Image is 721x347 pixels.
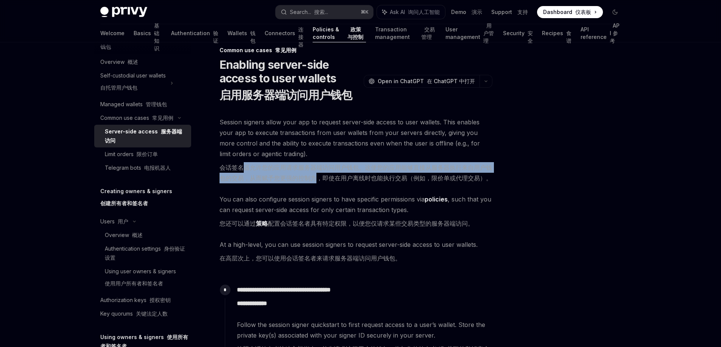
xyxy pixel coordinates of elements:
a: Authorization keys 授权密钥 [94,293,191,307]
font: 常见用例 [152,115,173,121]
a: Overview 概述 [94,228,191,242]
a: Demo 演示 [451,8,482,16]
a: Welcome [100,24,125,42]
font: 基础知识 [154,22,159,51]
div: Server-side access [105,127,187,145]
a: Authentication settings 身份验证设置 [94,242,191,265]
font: 您还可以通过 配置会话签名者具有特定权限，以便您仅请求某些交易类型的服务器端访问。 [220,220,474,228]
font: 授权密钥 [149,297,171,303]
font: API 参考 [610,22,620,44]
font: 概述 [128,59,138,65]
font: 用户管理 [483,22,494,44]
font: 会话签名器允许您的应用请求服务器端访问用户钱包。这使您的应用能够直接从服务器执行来自用户钱包的交易，从而赋予您更强的控制力，即使在用户离线时也能执行交易（例如，限价单或代理交易）。 [220,164,492,182]
span: You can also configure session signers to have specific permissions via , such that you can reque... [220,194,492,232]
div: Overview [105,231,143,240]
font: 使用用户所有者和签名者 [105,280,163,287]
div: Common use cases [100,113,173,122]
font: 管理钱包 [146,101,167,107]
font: 在高层次上，您可以使用会话签名者来请求服务器端访问用户钱包。 [220,254,401,262]
font: 支持 [517,9,528,15]
img: dark logo [100,7,147,17]
font: 用户 [118,218,128,225]
button: Ask AI 询问人工智能 [377,5,445,19]
div: Common use cases [220,46,492,54]
a: Connectors 连接器 [265,24,304,42]
font: 自托管用户钱包 [100,84,137,91]
div: Authorization keys [100,296,171,305]
font: 钱包 [250,30,255,44]
span: Session signers allow your app to request server-side access to user wallets. This enables your a... [220,117,492,186]
span: Open in ChatGPT [378,77,475,85]
button: Search... 搜索...⌘K [276,5,373,19]
a: Authentication 验证 [171,24,218,42]
a: Security 安全 [503,24,533,42]
a: User management 用户管理 [445,24,494,42]
font: 食谱 [566,30,572,44]
font: 概述 [132,232,143,238]
font: 启用服务器端访问用户钱包 [220,88,352,102]
span: At a high-level, you can use session signers to request server-side access to user wallets. [220,239,492,266]
div: Search... [290,8,328,17]
h1: Enabling server-side access to user wallets [220,58,361,105]
a: Limit orders 限价订单 [94,147,191,161]
font: 验证 [213,30,218,44]
font: 安全 [528,30,533,44]
font: 常见用例 [275,47,296,53]
span: ⌘ K [361,9,369,15]
div: Managed wallets [100,100,167,109]
span: Dashboard [543,8,591,16]
font: 政策与控制 [347,26,363,40]
h5: Creating owners & signers [100,187,172,211]
a: Dashboard 仪表板 [537,6,603,18]
a: Key quorums 关键法定人数 [94,307,191,321]
a: Using user owners & signers使用用户所有者和签名者 [94,265,191,293]
button: Open in ChatGPT 在 ChatGPT 中打开 [364,75,480,88]
a: Wallets 钱包 [227,24,255,42]
div: Overview [100,57,138,67]
div: Authentication settings [105,244,187,262]
font: 演示 [472,9,482,15]
a: API reference API 参考 [581,24,621,42]
button: Toggle dark mode [609,6,621,18]
font: 在 ChatGPT 中打开 [427,78,475,84]
div: Self-custodial user wallets [100,71,166,95]
div: Limit orders [105,150,158,159]
a: Support 支持 [491,8,528,16]
font: 仪表板 [575,9,591,15]
a: Transaction management 交易管理 [375,24,436,42]
div: Users [100,217,128,226]
font: 关键法定人数 [136,310,168,317]
a: Policies & controls 政策与控制 [313,24,366,42]
a: Overview 概述 [94,55,191,69]
font: 限价订单 [137,151,158,157]
span: Ask AI [390,8,440,16]
font: 创建所有者和签名者 [100,200,148,206]
div: Telegram bots [105,163,171,172]
a: 策略 [256,220,268,228]
a: Recipes 食谱 [542,24,572,42]
div: Using user owners & signers [105,267,176,291]
a: Server-side access 服务器端访问 [94,125,191,147]
a: policies [425,195,448,203]
font: 交易管理 [421,26,435,40]
font: 连接器 [298,26,304,48]
font: 询问人工智能 [408,9,440,15]
div: Key quorums [100,309,168,318]
a: Telegram bots 电报机器人 [94,161,191,175]
font: 电报机器人 [144,164,171,171]
a: Basics 基础知识 [134,24,162,42]
font: 搜索... [314,9,328,15]
a: Managed wallets 管理钱包 [94,98,191,111]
